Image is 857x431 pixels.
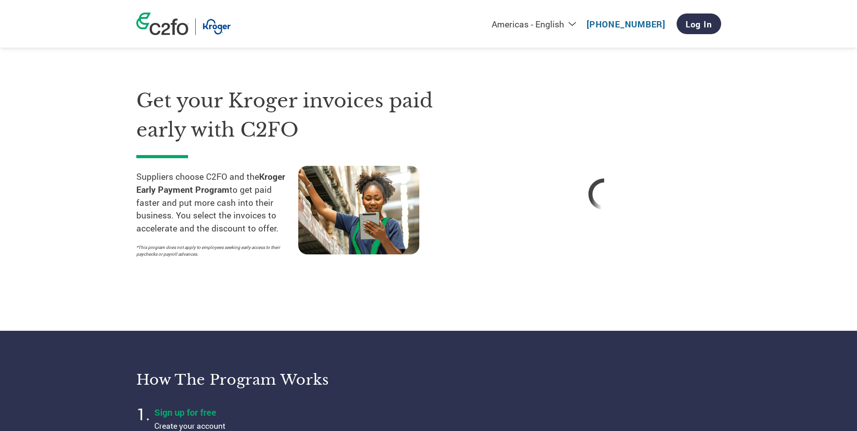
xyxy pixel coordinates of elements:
img: Kroger [202,18,231,35]
strong: Kroger Early Payment Program [136,171,285,195]
a: [PHONE_NUMBER] [587,18,665,30]
h1: Get your Kroger invoices paid early with C2FO [136,86,460,144]
img: supply chain worker [298,166,419,254]
img: c2fo logo [136,13,188,35]
p: Suppliers choose C2FO and the to get paid faster and put more cash into their business. You selec... [136,170,298,235]
p: *This program does not apply to employees seeking early access to their paychecks or payroll adva... [136,244,289,258]
h4: Sign up for free [154,406,379,418]
a: Log In [677,13,721,34]
h3: How the program works [136,371,417,389]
